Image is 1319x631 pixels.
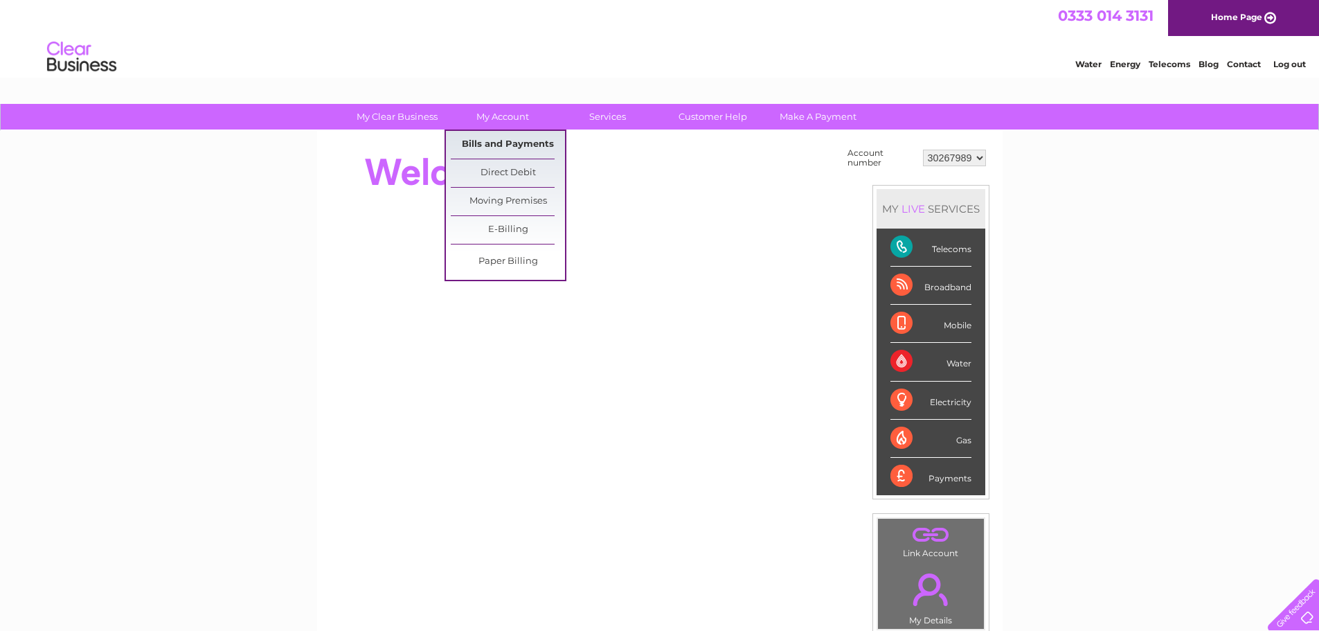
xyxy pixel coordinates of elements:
a: . [881,565,980,614]
div: Broadband [890,267,971,305]
div: LIVE [899,202,928,215]
div: Water [890,343,971,381]
td: Link Account [877,518,985,562]
a: E-Billing [451,216,565,244]
a: 0333 014 3131 [1058,7,1154,24]
div: Electricity [890,382,971,420]
a: Telecoms [1149,59,1190,69]
a: Moving Premises [451,188,565,215]
a: . [881,522,980,546]
a: Energy [1110,59,1140,69]
a: Contact [1227,59,1261,69]
a: Bills and Payments [451,131,565,159]
a: My Clear Business [340,104,454,130]
a: Direct Debit [451,159,565,187]
div: Clear Business is a trading name of Verastar Limited (registered in [GEOGRAPHIC_DATA] No. 3667643... [333,8,987,67]
div: MY SERVICES [877,189,985,229]
div: Payments [890,458,971,495]
div: Telecoms [890,229,971,267]
a: Paper Billing [451,248,565,276]
div: Mobile [890,305,971,343]
a: Customer Help [656,104,770,130]
a: Water [1075,59,1102,69]
img: logo.png [46,36,117,78]
td: My Details [877,562,985,630]
a: My Account [445,104,559,130]
div: Gas [890,420,971,458]
a: Blog [1199,59,1219,69]
a: Log out [1273,59,1306,69]
a: Services [550,104,665,130]
td: Account number [844,145,919,171]
a: Make A Payment [761,104,875,130]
